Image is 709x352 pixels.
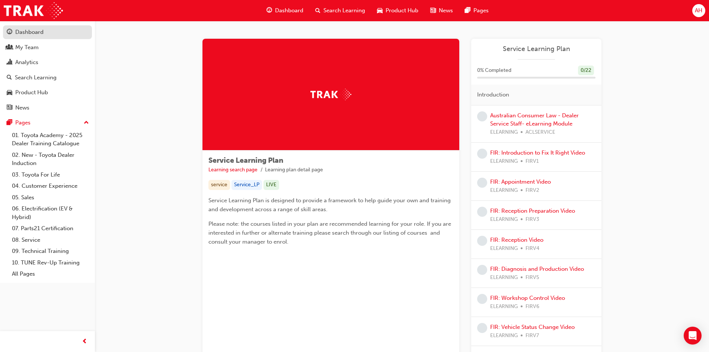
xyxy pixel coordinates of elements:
a: FIR: Reception Video [490,237,543,243]
span: news-icon [7,105,12,111]
span: prev-icon [82,337,87,346]
img: Trak [4,2,63,19]
div: Pages [15,118,31,127]
a: 06. Electrification (EV & Hybrid) [9,203,92,223]
a: News [3,101,92,115]
a: 02. New - Toyota Dealer Induction [9,149,92,169]
span: ELEARNING [490,157,518,166]
span: FIRV6 [526,302,539,311]
a: 07. Parts21 Certification [9,223,92,234]
div: Analytics [15,58,38,67]
a: Australian Consumer Law - Dealer Service Staff- eLearning Module [490,112,579,127]
span: learningRecordVerb_NONE-icon [477,236,487,246]
span: 0 % Completed [477,66,511,75]
span: ELEARNING [490,332,518,340]
button: AH [692,4,705,17]
span: car-icon [377,6,383,15]
a: 08. Service [9,234,92,246]
span: learningRecordVerb_NONE-icon [477,207,487,217]
span: Pages [473,6,489,15]
span: Search Learning [323,6,365,15]
div: LIVE [264,180,279,190]
span: search-icon [315,6,320,15]
a: Product Hub [3,86,92,99]
span: ACLSERVICE [526,128,555,137]
span: learningRecordVerb_NONE-icon [477,323,487,333]
div: Search Learning [15,73,57,82]
span: guage-icon [7,29,12,36]
span: learningRecordVerb_NONE-icon [477,294,487,304]
a: Service Learning Plan [477,45,595,53]
a: Analytics [3,56,92,69]
span: FIRV5 [526,273,539,282]
a: guage-iconDashboard [261,3,309,18]
button: Pages [3,116,92,130]
span: chart-icon [7,59,12,66]
span: ELEARNING [490,244,518,253]
span: Service Learning Plan [208,156,283,165]
span: AH [695,6,702,15]
a: pages-iconPages [459,3,495,18]
span: FIRV4 [526,244,539,253]
a: FIR: Vehicle Status Change Video [490,324,575,330]
span: car-icon [7,89,12,96]
a: FIR: Diagnosis and Production Video [490,266,584,272]
a: 03. Toyota For Life [9,169,92,181]
a: Search Learning [3,71,92,85]
span: Introduction [477,91,509,99]
span: guage-icon [266,6,272,15]
button: DashboardMy TeamAnalyticsSearch LearningProduct HubNews [3,24,92,116]
a: 10. TUNE Rev-Up Training [9,257,92,269]
span: FIRV3 [526,215,539,224]
a: Dashboard [3,25,92,39]
span: Product Hub [386,6,418,15]
div: Service_LP [231,180,262,190]
span: FIRV7 [526,332,539,340]
div: 0 / 22 [578,66,594,76]
span: people-icon [7,44,12,51]
span: search-icon [7,74,12,81]
span: news-icon [430,6,436,15]
a: news-iconNews [424,3,459,18]
span: learningRecordVerb_NONE-icon [477,178,487,188]
div: News [15,104,29,112]
a: search-iconSearch Learning [309,3,371,18]
div: service [208,180,230,190]
span: pages-icon [7,120,12,126]
span: FIRV2 [526,186,539,195]
a: FIR: Workshop Control Video [490,295,565,301]
span: pages-icon [465,6,470,15]
img: Trak [310,89,351,100]
a: Learning search page [208,167,258,173]
span: Dashboard [275,6,303,15]
span: ELEARNING [490,302,518,311]
li: Learning plan detail page [265,166,323,174]
a: My Team [3,41,92,54]
span: ELEARNING [490,215,518,224]
div: My Team [15,43,39,52]
span: learningRecordVerb_NONE-icon [477,265,487,275]
span: ELEARNING [490,186,518,195]
span: learningRecordVerb_NONE-icon [477,149,487,159]
a: 04. Customer Experience [9,180,92,192]
a: All Pages [9,268,92,280]
span: ELEARNING [490,273,518,282]
a: 05. Sales [9,192,92,203]
span: News [439,6,453,15]
a: car-iconProduct Hub [371,3,424,18]
div: Product Hub [15,88,48,97]
a: FIR: Introduction to Fix It Right Video [490,149,585,156]
a: 01. Toyota Academy - 2025 Dealer Training Catalogue [9,130,92,149]
span: up-icon [84,118,89,128]
a: FIR: Reception Preparation Video [490,207,575,214]
a: FIR: Appointment Video [490,178,551,185]
span: Please note: the courses listed in your plan are recommended learning for your role. If you are i... [208,221,453,245]
a: 09. Technical Training [9,245,92,257]
span: FIRV1 [526,157,539,166]
div: Dashboard [15,28,44,37]
span: learningRecordVerb_NONE-icon [477,111,487,121]
span: Service Learning Plan is designed to provide a framework to help guide your own and training and ... [208,197,452,213]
